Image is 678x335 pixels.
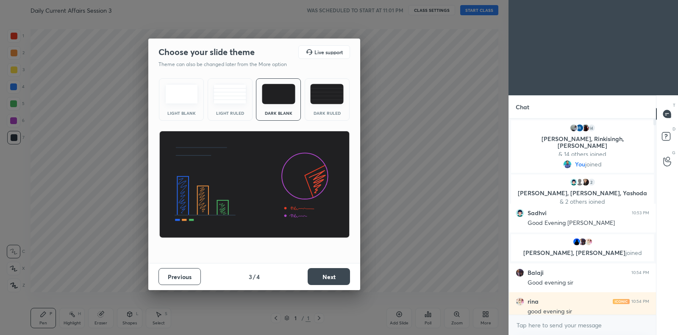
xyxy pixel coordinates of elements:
div: Light Ruled [213,111,247,115]
img: default.png [575,178,584,186]
div: Dark Blank [261,111,295,115]
p: & 2 others joined [516,198,649,205]
p: Theme can also be changed later from the More option [158,61,296,68]
div: Good Evening [PERSON_NAME] [528,219,649,227]
div: Good evening sir [528,279,649,287]
div: 14 [587,124,596,132]
img: fb47c28049e04bbdbdd8e346d2c75a49.jpg [570,124,578,132]
img: darkRuledTheme.de295e13.svg [310,84,344,104]
img: d3bbc0120b2a4e909d6c1d7398e1b156.jpg [578,238,587,246]
h4: / [253,272,256,281]
img: a72ac01b84ce478c8e55ae53eb21a654.57694557_3 [581,124,590,132]
div: 10:54 PM [631,270,649,275]
span: You [575,161,585,168]
img: darkTheme.f0cc69e5.svg [262,84,295,104]
h5: Live support [314,50,343,55]
img: 22281cac87514865abda38b5e9ac8509.jpg [563,160,572,169]
img: lightRuledTheme.5fabf969.svg [213,84,247,104]
img: 74bcf6314b6e47f3adc39983ad21f1f3.jpg [581,178,590,186]
p: & 14 others joined [516,151,649,158]
p: D [672,126,675,132]
h6: Balaji [528,269,544,277]
button: Previous [158,268,201,285]
img: d3bbc0120b2a4e909d6c1d7398e1b156.jpg [516,269,524,277]
img: 96702202_E9A8E2BE-0D98-441E-80EF-63D756C1DCC8.png [516,209,524,217]
img: 96702202_E9A8E2BE-0D98-441E-80EF-63D756C1DCC8.png [570,178,578,186]
div: 2 [587,178,596,186]
p: [PERSON_NAME], [PERSON_NAME], Yashoda [516,190,649,197]
h6: rina [528,298,539,305]
span: joined [585,161,602,168]
img: 5e53dcf071364792a3520b0abc693c4f.jpg [516,297,524,306]
p: [PERSON_NAME], [PERSON_NAME] [516,249,649,256]
h2: Choose your slide theme [158,47,255,58]
button: Next [308,268,350,285]
div: grid [509,119,656,315]
img: iconic-light.a09c19a4.png [613,299,630,304]
div: 10:54 PM [631,299,649,304]
p: G [672,150,675,156]
span: joined [625,249,642,257]
h6: Sadhvi [528,209,547,217]
p: T [673,102,675,108]
div: Dark Ruled [310,111,344,115]
img: 7c69a3e8a5954d94ad3d80fce010edc9.25625805_3 [575,124,584,132]
p: [PERSON_NAME], Rinkisingh, [PERSON_NAME] [516,136,649,149]
img: 3155045e422645818e02e47b5443024c.jpg [572,238,581,246]
img: darkThemeBanner.d06ce4a2.svg [159,131,350,238]
div: 10:53 PM [632,210,649,216]
p: Chat [509,96,536,118]
img: 5e53dcf071364792a3520b0abc693c4f.jpg [584,238,593,246]
h4: 4 [256,272,260,281]
h4: 3 [249,272,252,281]
div: good evening sir [528,307,649,316]
div: Light Blank [164,111,198,115]
img: lightTheme.e5ed3b09.svg [165,84,198,104]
